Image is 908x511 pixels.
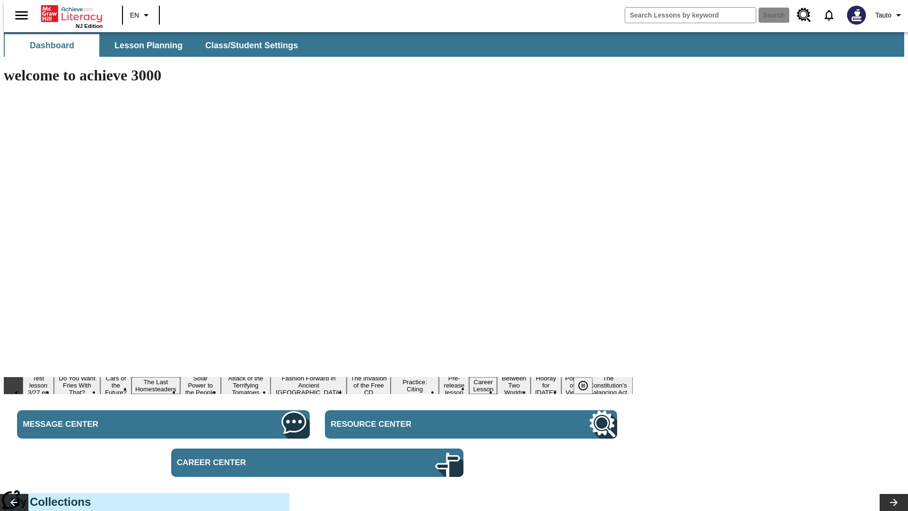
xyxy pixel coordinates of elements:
div: Pause [574,377,602,394]
button: Dashboard [5,34,99,57]
div: Home [41,3,103,29]
span: Dashboard [30,40,74,51]
span: Lesson Planning [114,40,183,51]
button: Slide 13 Hooray for Constitution Day! [531,373,561,397]
button: Slide 4 The Last Homesteaders [131,377,180,394]
button: Slide 5 Solar Power to the People [180,373,221,397]
button: Class/Student Settings [198,34,306,57]
button: Slide 10 Pre-release lesson [439,373,469,397]
span: NJ Edition [76,23,103,29]
button: Slide 14 Point of View [561,373,584,397]
div: SubNavbar [4,32,904,57]
h1: welcome to achieve 3000 [4,67,633,84]
button: Select a new avatar [841,3,872,27]
span: Career Center [177,458,355,467]
img: Avatar [847,6,866,25]
button: Lesson Planning [101,34,196,57]
h3: My Collections [11,495,282,509]
button: Slide 15 The Constitution's Balancing Act [584,373,633,397]
button: Slide 1 Test lesson 3/27 en [23,373,54,397]
span: Message Center [23,420,201,429]
button: Slide 12 Between Two Worlds [497,373,531,397]
a: Home [41,4,103,23]
a: Resource Center, Will open in new tab [791,2,817,28]
a: Career Center [171,449,463,477]
button: Open side menu [8,1,35,29]
button: Language: EN, Select a language [126,7,156,24]
button: Slide 11 Career Lesson [469,377,497,394]
div: SubNavbar [4,34,306,57]
span: Class/Student Settings [205,40,298,51]
button: Slide 7 Fashion Forward in Ancient Rome [271,373,347,397]
input: search field [625,8,756,23]
a: Resource Center, Will open in new tab [325,410,617,439]
button: Slide 8 The Invasion of the Free CD [347,373,390,397]
span: EN [130,10,139,20]
button: Slide 6 Attack of the Terrifying Tomatoes [221,373,271,397]
span: Tauto [875,10,891,20]
button: Slide 2 Do You Want Fries With That? [54,373,100,397]
a: Message Center [17,410,309,439]
span: Resource Center [331,420,508,429]
button: Profile/Settings [872,7,908,24]
button: Slide 3 Cars of the Future? [100,373,131,397]
a: Notifications [817,3,841,27]
button: Slide 9 Mixed Practice: Citing Evidence [391,370,439,401]
button: Pause [574,377,593,394]
button: Lesson carousel, Next [880,494,908,511]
